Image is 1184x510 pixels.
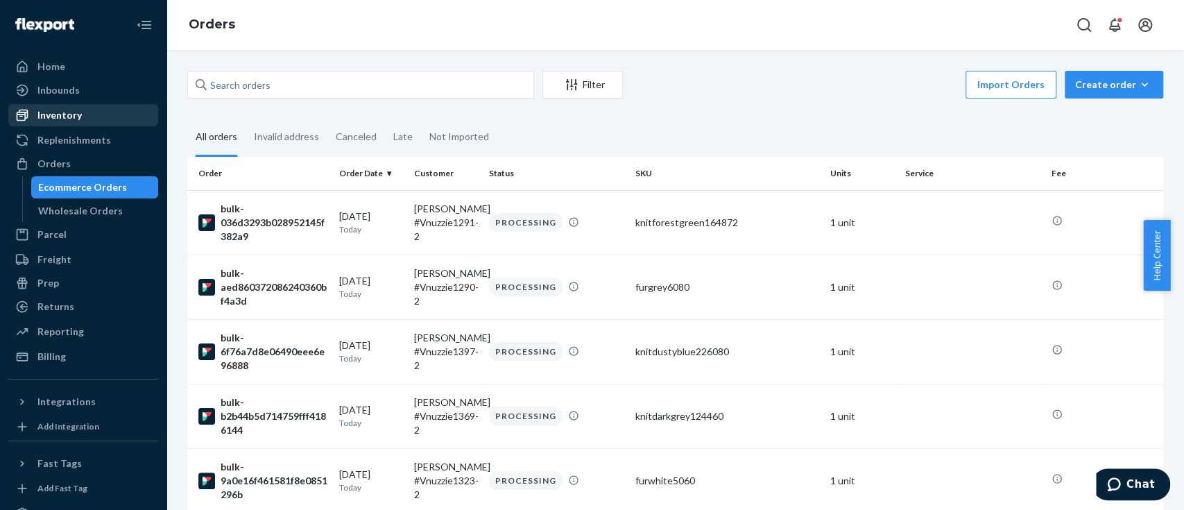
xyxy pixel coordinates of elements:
[339,223,403,235] p: Today
[31,176,159,198] a: Ecommerce Orders
[489,471,563,490] div: PROCESSING
[8,452,158,475] button: Fast Tags
[339,417,403,429] p: Today
[8,321,158,343] a: Reporting
[489,213,563,232] div: PROCESSING
[8,153,158,175] a: Orders
[187,157,334,190] th: Order
[37,482,87,494] div: Add Fast Tag
[825,190,900,255] td: 1 unit
[1131,11,1159,39] button: Open account menu
[339,352,403,364] p: Today
[15,18,74,32] img: Flexport logo
[900,157,1046,190] th: Service
[8,129,158,151] a: Replenishments
[37,157,71,171] div: Orders
[37,83,80,97] div: Inbounds
[8,104,158,126] a: Inventory
[543,78,622,92] div: Filter
[1096,468,1170,503] iframe: Opens a widget where you can chat to one of our agents
[393,119,413,155] div: Late
[198,331,328,373] div: bulk-6f76a7d8e06490eee6e96888
[37,108,82,122] div: Inventory
[37,350,66,364] div: Billing
[8,391,158,413] button: Integrations
[38,180,127,194] div: Ecommerce Orders
[196,119,237,157] div: All orders
[198,266,328,308] div: bulk-aed860372086240360bf4a3d
[542,71,623,99] button: Filter
[339,482,403,493] p: Today
[1075,78,1153,92] div: Create order
[8,418,158,435] a: Add Integration
[8,56,158,78] a: Home
[635,345,819,359] div: knitdustyblue226080
[37,325,84,339] div: Reporting
[339,210,403,235] div: [DATE]
[336,119,377,155] div: Canceled
[339,274,403,300] div: [DATE]
[1065,71,1163,99] button: Create order
[635,474,819,488] div: furwhite5060
[37,253,71,266] div: Freight
[1070,11,1098,39] button: Open Search Box
[8,296,158,318] a: Returns
[37,228,67,241] div: Parcel
[409,319,483,384] td: [PERSON_NAME] #Vnuzzie1397-2
[635,216,819,230] div: knitforestgreen164872
[630,157,825,190] th: SKU
[339,468,403,493] div: [DATE]
[825,319,900,384] td: 1 unit
[409,190,483,255] td: [PERSON_NAME] #Vnuzzie1291-2
[178,5,246,45] ol: breadcrumbs
[1046,157,1163,190] th: Fee
[1101,11,1129,39] button: Open notifications
[187,71,534,99] input: Search orders
[130,11,158,39] button: Close Navigation
[8,480,158,497] a: Add Fast Tag
[37,395,96,409] div: Integrations
[1143,220,1170,291] button: Help Center
[198,202,328,244] div: bulk-036d3293b028952145f382a9
[8,79,158,101] a: Inbounds
[409,384,483,448] td: [PERSON_NAME] #Vnuzzie1369-2
[483,157,630,190] th: Status
[37,420,99,432] div: Add Integration
[37,276,59,290] div: Prep
[8,272,158,294] a: Prep
[825,384,900,448] td: 1 unit
[37,457,82,470] div: Fast Tags
[414,167,478,179] div: Customer
[37,133,111,147] div: Replenishments
[37,300,74,314] div: Returns
[189,17,235,32] a: Orders
[409,255,483,319] td: [PERSON_NAME] #Vnuzzie1290-2
[635,409,819,423] div: knitdarkgrey124460
[339,288,403,300] p: Today
[38,204,123,218] div: Wholesale Orders
[31,200,159,222] a: Wholesale Orders
[429,119,489,155] div: Not Imported
[489,278,563,296] div: PROCESSING
[635,280,819,294] div: furgrey6080
[8,346,158,368] a: Billing
[489,407,563,425] div: PROCESSING
[198,396,328,437] div: bulk-b2b44b5d714759fff4186144
[825,255,900,319] td: 1 unit
[37,60,65,74] div: Home
[339,339,403,364] div: [DATE]
[966,71,1056,99] button: Import Orders
[8,248,158,271] a: Freight
[825,157,900,190] th: Units
[334,157,409,190] th: Order Date
[198,460,328,502] div: bulk-9a0e16f461581f8e0851296b
[254,119,319,155] div: Invalid address
[339,403,403,429] div: [DATE]
[489,342,563,361] div: PROCESSING
[8,223,158,246] a: Parcel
